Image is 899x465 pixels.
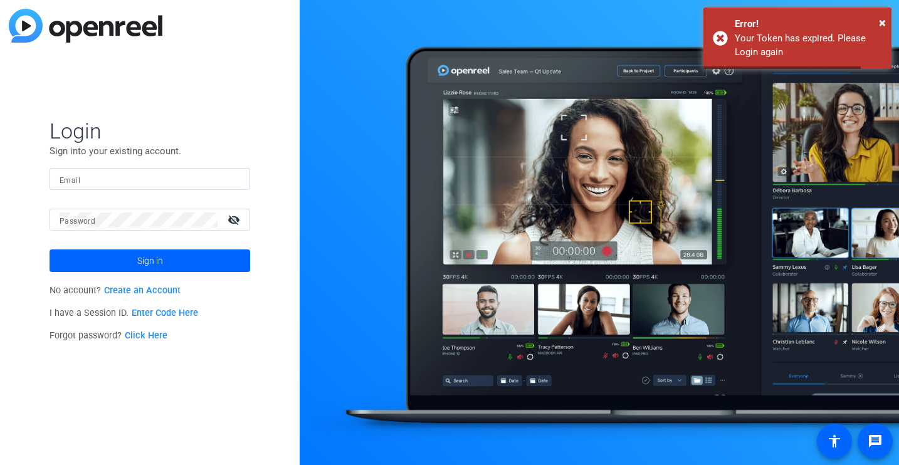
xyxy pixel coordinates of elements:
span: × [879,15,886,30]
span: I have a Session ID. [50,308,198,318]
input: Enter Email Address [60,172,240,187]
mat-icon: visibility_off [220,211,250,229]
mat-label: Password [60,217,95,226]
div: Error! [735,17,882,31]
a: Create an Account [104,285,181,296]
p: Sign into your existing account. [50,144,250,158]
button: Sign in [50,249,250,272]
span: Forgot password? [50,330,167,341]
div: Your Token has expired. Please Login again [735,31,882,60]
span: Login [50,118,250,144]
mat-icon: accessibility [827,434,842,449]
span: No account? [50,285,181,296]
a: Click Here [125,330,167,341]
mat-label: Email [60,176,80,185]
img: blue-gradient.svg [9,9,162,43]
mat-icon: message [868,434,883,449]
button: Close [879,13,886,32]
a: Enter Code Here [132,308,198,318]
span: Sign in [137,245,163,276]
